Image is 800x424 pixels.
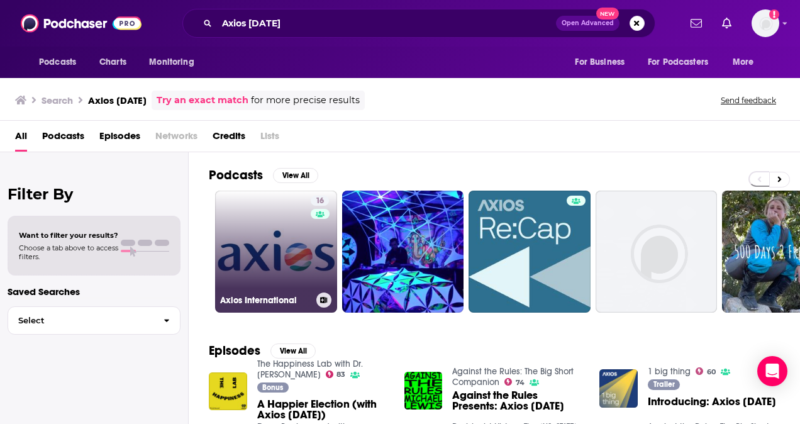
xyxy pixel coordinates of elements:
svg: Add a profile image [769,9,779,20]
a: 83 [326,371,346,378]
a: Against the Rules Presents: Axios Today [452,390,584,411]
span: Bonus [262,384,283,391]
a: 1 big thing [648,366,691,377]
h2: Podcasts [209,167,263,183]
a: Introducing: Axios Today [648,396,776,407]
button: Select [8,306,181,335]
span: Podcasts [39,53,76,71]
a: Credits [213,126,245,152]
img: Podchaser - Follow, Share and Rate Podcasts [21,11,142,35]
button: open menu [566,50,640,74]
span: 60 [707,369,716,375]
span: Open Advanced [562,20,614,26]
a: Podcasts [42,126,84,152]
span: Networks [155,126,197,152]
span: Introducing: Axios [DATE] [648,396,776,407]
span: A Happier Election (with Axios [DATE]) [257,399,389,420]
span: 74 [516,380,525,386]
a: Show notifications dropdown [717,13,736,34]
p: Saved Searches [8,286,181,298]
img: Against the Rules Presents: Axios Today [404,372,443,410]
span: Logged in as tessvanden [752,9,779,37]
button: View All [273,168,318,183]
span: New [596,8,619,20]
button: Show profile menu [752,9,779,37]
button: open menu [724,50,770,74]
button: Open AdvancedNew [556,16,619,31]
a: Episodes [99,126,140,152]
a: Try an exact match [157,93,248,108]
a: 16 [311,196,329,206]
span: Trailer [653,381,675,388]
h2: Episodes [209,343,260,359]
span: 83 [336,372,345,377]
button: open menu [140,50,210,74]
span: Against the Rules Presents: Axios [DATE] [452,390,584,411]
span: for more precise results [251,93,360,108]
a: EpisodesView All [209,343,316,359]
button: View All [270,343,316,359]
span: Want to filter your results? [19,231,118,240]
a: Charts [91,50,134,74]
a: 60 [696,367,716,375]
a: Show notifications dropdown [686,13,707,34]
h3: Search [42,94,73,106]
span: For Business [575,53,625,71]
a: A Happier Election (with Axios Today) [257,399,389,420]
span: 16 [316,195,324,208]
span: Monitoring [149,53,194,71]
h3: Axios International [220,295,311,306]
a: PodcastsView All [209,167,318,183]
span: Charts [99,53,126,71]
div: Open Intercom Messenger [757,356,787,386]
img: Introducing: Axios Today [599,369,638,408]
span: More [733,53,754,71]
input: Search podcasts, credits, & more... [217,13,556,33]
span: Select [8,316,153,325]
a: 16Axios International [215,191,337,313]
button: open menu [640,50,726,74]
span: Lists [260,126,279,152]
img: User Profile [752,9,779,37]
img: A Happier Election (with Axios Today) [209,372,247,411]
span: Choose a tab above to access filters. [19,243,118,261]
div: Search podcasts, credits, & more... [182,9,655,38]
button: open menu [30,50,92,74]
span: For Podcasters [648,53,708,71]
h2: Filter By [8,185,181,203]
h3: Axios [DATE] [88,94,147,106]
a: Against the Rules: The Big Short Companion [452,366,574,388]
button: Send feedback [717,95,780,106]
a: 74 [504,378,525,386]
a: All [15,126,27,152]
a: The Happiness Lab with Dr. Laurie Santos [257,359,363,380]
